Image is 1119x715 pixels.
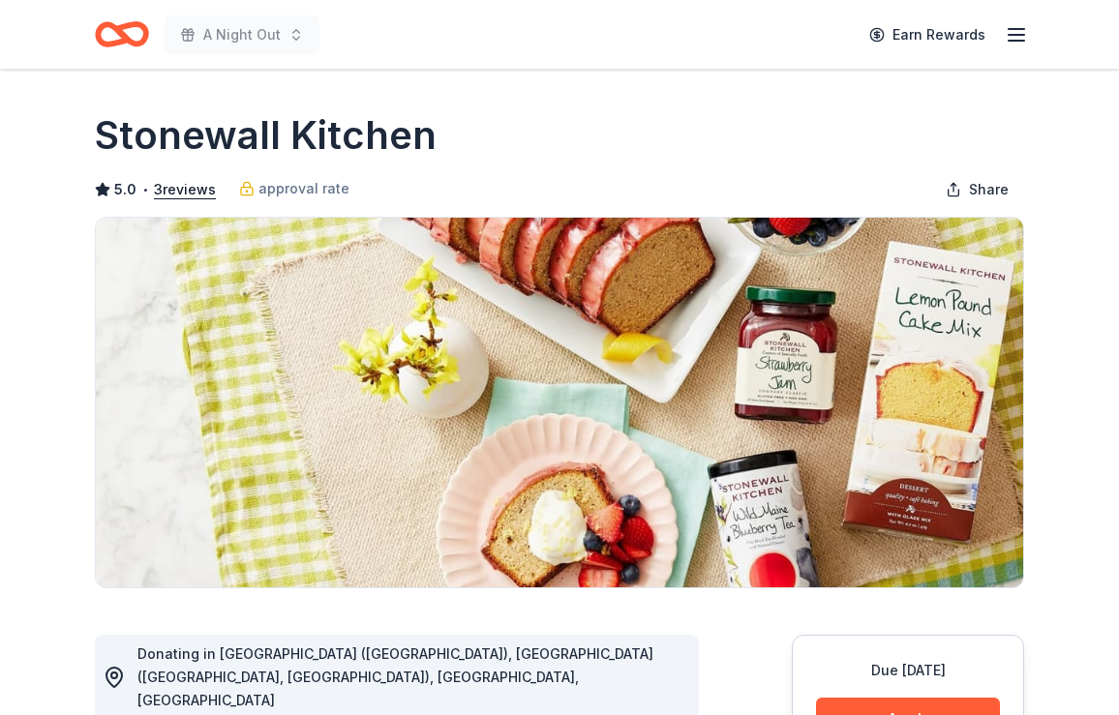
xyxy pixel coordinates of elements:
[95,12,149,57] a: Home
[239,177,349,200] a: approval rate
[258,177,349,200] span: approval rate
[203,23,281,46] span: A Night Out
[142,182,149,197] span: •
[114,178,136,201] span: 5.0
[969,178,1009,201] span: Share
[858,17,997,52] a: Earn Rewards
[95,108,437,163] h1: Stonewall Kitchen
[165,15,319,54] button: A Night Out
[96,218,1023,587] img: Image for Stonewall Kitchen
[137,645,653,708] span: Donating in [GEOGRAPHIC_DATA] ([GEOGRAPHIC_DATA]), [GEOGRAPHIC_DATA] ([GEOGRAPHIC_DATA], [GEOGRAP...
[930,170,1024,209] button: Share
[154,178,216,201] button: 3reviews
[816,659,1000,682] div: Due [DATE]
